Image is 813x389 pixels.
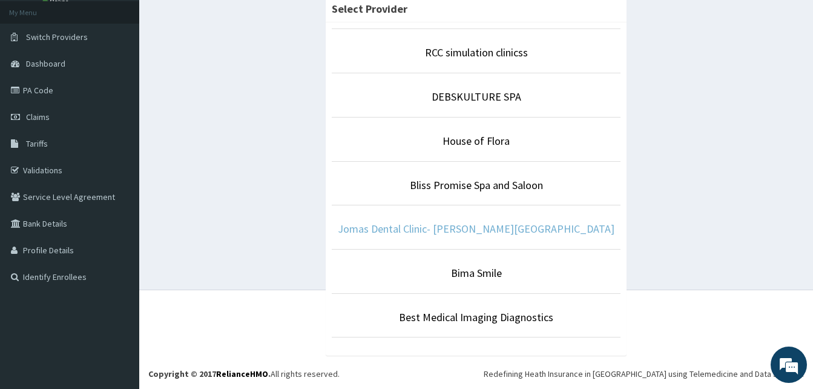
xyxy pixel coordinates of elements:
a: Jomas Dental Clinic- [PERSON_NAME][GEOGRAPHIC_DATA] [338,222,614,236]
strong: Select Provider [332,2,407,16]
span: Tariffs [26,138,48,149]
a: Bliss Promise Spa and Saloon [410,178,543,192]
a: RCC simulation clinicss [425,45,528,59]
span: Dashboard [26,58,65,69]
a: Bima Smile [451,266,502,280]
a: House of Flora [443,134,510,148]
span: Switch Providers [26,32,88,42]
a: RelianceHMO [216,368,268,379]
footer: All rights reserved. [139,290,813,389]
a: Best Medical Imaging Diagnostics [399,310,553,324]
a: DEBSKULTURE SPA [432,90,521,104]
span: Claims [26,111,50,122]
div: Redefining Heath Insurance in [GEOGRAPHIC_DATA] using Telemedicine and Data Science! [484,368,804,380]
strong: Copyright © 2017 . [148,368,271,379]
